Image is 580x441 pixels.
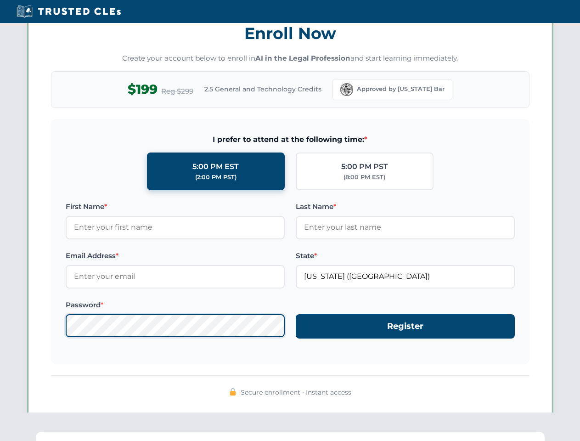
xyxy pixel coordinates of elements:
[341,161,388,173] div: 5:00 PM PST
[255,54,350,62] strong: AI in the Legal Profession
[14,5,124,18] img: Trusted CLEs
[128,79,158,100] span: $199
[66,250,285,261] label: Email Address
[66,201,285,212] label: First Name
[195,173,237,182] div: (2:00 PM PST)
[229,388,237,396] img: 🔒
[51,19,529,48] h3: Enroll Now
[296,265,515,288] input: Florida (FL)
[343,173,385,182] div: (8:00 PM EST)
[204,84,321,94] span: 2.5 General and Technology Credits
[66,265,285,288] input: Enter your email
[296,201,515,212] label: Last Name
[66,300,285,311] label: Password
[66,134,515,146] span: I prefer to attend at the following time:
[51,53,529,64] p: Create your account below to enroll in and start learning immediately.
[161,86,193,97] span: Reg $299
[357,85,445,94] span: Approved by [US_STATE] Bar
[192,161,239,173] div: 5:00 PM EST
[296,314,515,339] button: Register
[66,216,285,239] input: Enter your first name
[241,387,351,397] span: Secure enrollment • Instant access
[296,216,515,239] input: Enter your last name
[296,250,515,261] label: State
[340,83,353,96] img: Florida Bar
